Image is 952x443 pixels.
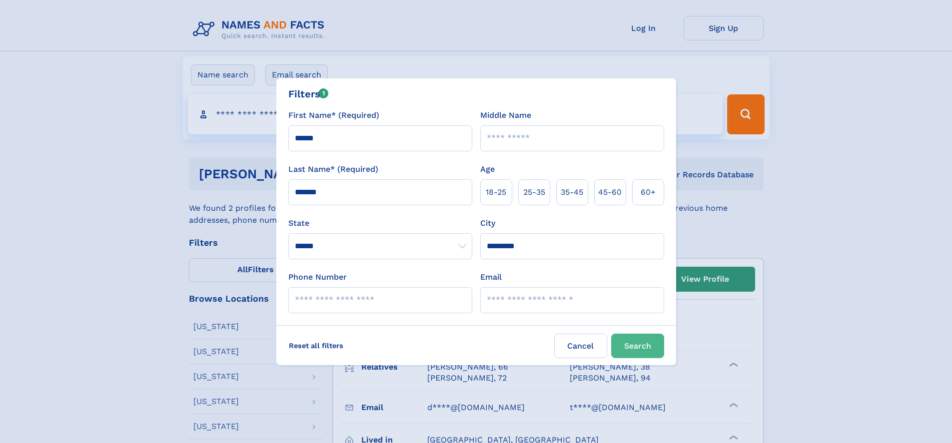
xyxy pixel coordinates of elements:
span: 35‑45 [561,186,583,198]
label: Last Name* (Required) [288,163,378,175]
label: First Name* (Required) [288,109,379,121]
label: State [288,217,472,229]
label: Age [480,163,495,175]
label: Reset all filters [282,334,350,358]
span: 60+ [641,186,656,198]
label: Cancel [554,334,607,358]
div: Filters [288,86,329,101]
span: 18‑25 [486,186,506,198]
label: Email [480,271,502,283]
label: Phone Number [288,271,347,283]
span: 25‑35 [523,186,545,198]
button: Search [611,334,664,358]
label: Middle Name [480,109,531,121]
span: 45‑60 [598,186,622,198]
label: City [480,217,495,229]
